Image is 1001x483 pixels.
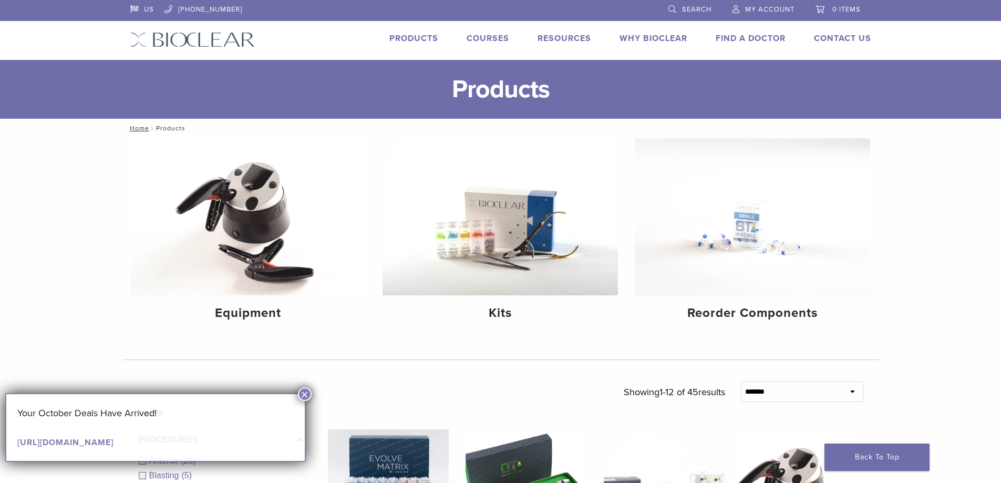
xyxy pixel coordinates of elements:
h4: Reorder Components [643,304,862,323]
h4: Kits [391,304,610,323]
span: My Account [745,5,794,14]
nav: Products [122,119,879,138]
span: 0 items [832,5,861,14]
a: Resources [538,33,591,44]
button: Close [298,387,312,401]
h4: Equipment [139,304,358,323]
a: Find A Doctor [716,33,786,44]
span: (5) [181,471,192,480]
span: Blasting [149,471,182,480]
p: Showing results [624,381,725,403]
img: Equipment [131,138,366,295]
span: / [149,126,156,131]
span: (28) [181,456,196,465]
span: 1-12 of 45 [659,386,698,398]
img: Kits [383,138,618,295]
a: [URL][DOMAIN_NAME] [17,437,113,448]
p: Your October Deals Have Arrived! [17,405,294,421]
span: Search [682,5,711,14]
a: Back To Top [824,444,930,471]
img: Bioclear [130,32,255,47]
a: Why Bioclear [620,33,687,44]
span: Anterior [149,456,181,465]
a: Home [127,125,149,132]
a: Reorder Components [635,138,870,330]
a: Equipment [131,138,366,330]
a: Kits [383,138,618,330]
a: Products [389,33,438,44]
a: Contact Us [814,33,871,44]
a: Courses [467,33,509,44]
img: Reorder Components [635,138,870,295]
